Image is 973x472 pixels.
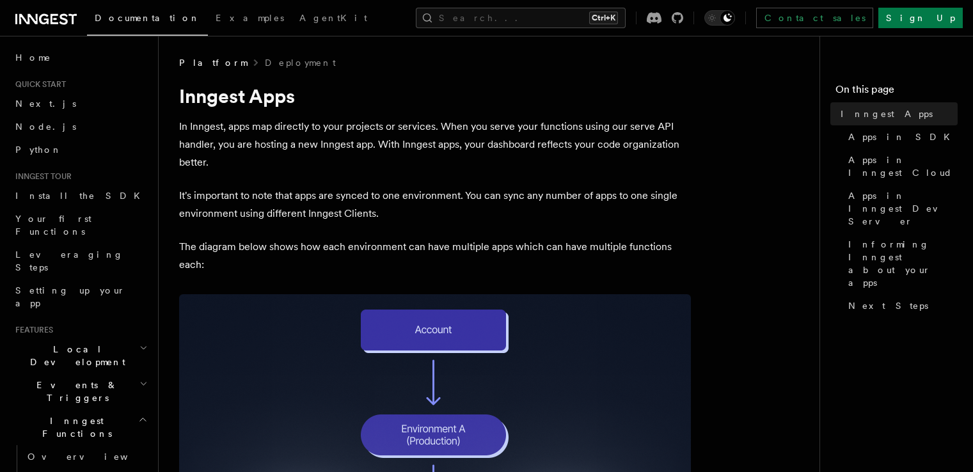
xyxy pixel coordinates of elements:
span: Inngest Functions [10,414,138,440]
span: Next Steps [848,299,928,312]
a: Contact sales [756,8,873,28]
button: Toggle dark mode [704,10,735,26]
a: AgentKit [292,4,375,35]
button: Events & Triggers [10,374,150,409]
span: Next.js [15,98,76,109]
button: Inngest Functions [10,409,150,445]
a: Node.js [10,115,150,138]
span: Local Development [10,343,139,368]
span: Documentation [95,13,200,23]
span: Apps in Inngest Cloud [848,153,958,179]
span: Python [15,145,62,155]
a: Inngest Apps [835,102,958,125]
span: Your first Functions [15,214,91,237]
a: Overview [22,445,150,468]
span: Apps in SDK [848,130,958,143]
a: Examples [208,4,292,35]
p: The diagram below shows how each environment can have multiple apps which can have multiple funct... [179,238,691,274]
span: Setting up your app [15,285,125,308]
a: Home [10,46,150,69]
span: Inngest tour [10,171,72,182]
a: Documentation [87,4,208,36]
span: Features [10,325,53,335]
span: Platform [179,56,247,69]
a: Apps in SDK [843,125,958,148]
a: Apps in Inngest Dev Server [843,184,958,233]
kbd: Ctrl+K [589,12,618,24]
a: Next Steps [843,294,958,317]
span: Home [15,51,51,64]
button: Search...Ctrl+K [416,8,626,28]
span: Node.js [15,122,76,132]
h4: On this page [835,82,958,102]
span: Install the SDK [15,191,148,201]
span: AgentKit [299,13,367,23]
h1: Inngest Apps [179,84,691,107]
a: Apps in Inngest Cloud [843,148,958,184]
a: Your first Functions [10,207,150,243]
a: Next.js [10,92,150,115]
span: Quick start [10,79,66,90]
a: Deployment [265,56,336,69]
span: Examples [216,13,284,23]
a: Leveraging Steps [10,243,150,279]
span: Inngest Apps [841,107,933,120]
a: Setting up your app [10,279,150,315]
p: In Inngest, apps map directly to your projects or services. When you serve your functions using o... [179,118,691,171]
p: It's important to note that apps are synced to one environment. You can sync any number of apps t... [179,187,691,223]
button: Local Development [10,338,150,374]
a: Informing Inngest about your apps [843,233,958,294]
span: Leveraging Steps [15,249,123,272]
a: Install the SDK [10,184,150,207]
a: Sign Up [878,8,963,28]
span: Apps in Inngest Dev Server [848,189,958,228]
span: Informing Inngest about your apps [848,238,958,289]
span: Overview [28,452,159,462]
span: Events & Triggers [10,379,139,404]
a: Python [10,138,150,161]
